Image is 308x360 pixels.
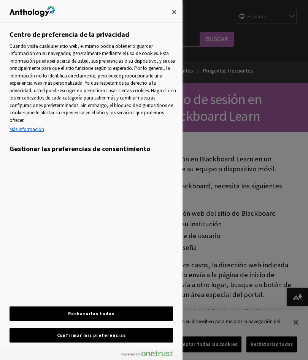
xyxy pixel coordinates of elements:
a: Más información sobre su privacidad, se abre en una nueva pestaña [10,126,176,133]
h2: Centro de preferencia de la privacidad [10,30,129,39]
button: Rechazarlas todas [10,306,173,321]
h3: Gestionar las preferencias de consentimiento [10,145,176,157]
a: Powered by OneTrust Se abre en una nueva pestaña [121,351,179,360]
button: Cerrar [166,4,183,21]
img: Powered by OneTrust Se abre en una nueva pestaña [121,351,173,357]
div: Cuando visita cualquier sitio web, el mismo podría obtener o guardar información en su navegador,... [10,43,176,135]
button: Confirmar mis preferencias [10,328,173,343]
img: Logotipo de la empresa [10,6,55,17]
div: Logotipo de la empresa [10,4,55,19]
